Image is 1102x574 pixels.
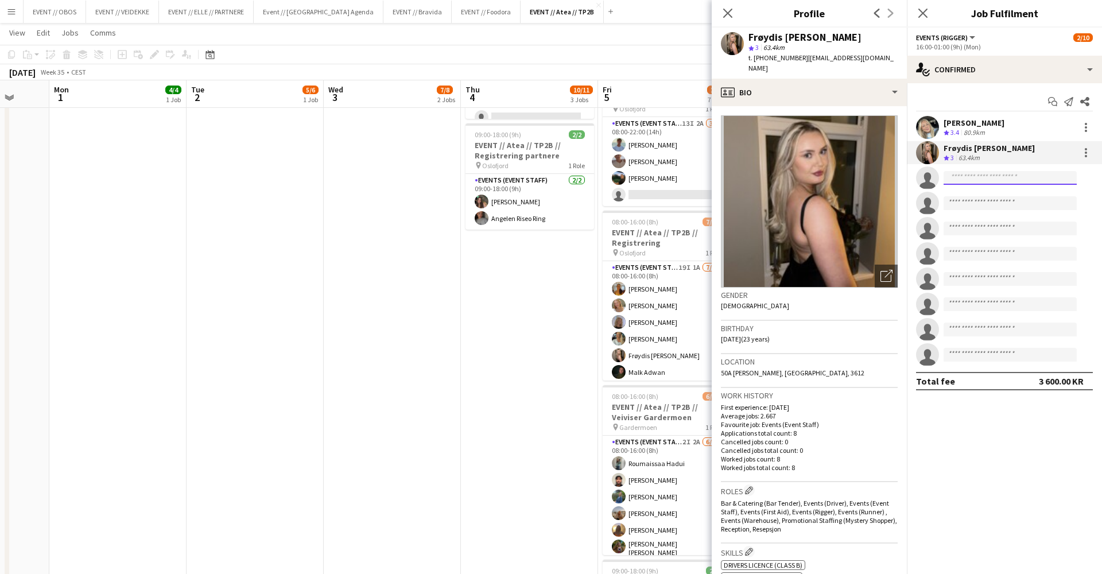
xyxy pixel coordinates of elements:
[619,104,646,113] span: Oslofjord
[601,91,612,104] span: 5
[944,118,1004,128] div: [PERSON_NAME]
[189,91,204,104] span: 2
[465,174,594,230] app-card-role: Events (Event Staff)2/209:00-18:00 (9h)[PERSON_NAME]Angelen Riseo Ring
[705,249,722,257] span: 1 Role
[1039,375,1084,387] div: 3 600.00 KR
[721,437,898,446] p: Cancelled jobs count: 0
[302,86,319,94] span: 5/6
[755,43,759,52] span: 3
[721,369,864,377] span: 50A [PERSON_NAME], [GEOGRAPHIC_DATA], 3612
[721,412,898,420] p: Average jobs: 2.667
[90,28,116,38] span: Comms
[159,1,254,23] button: EVENT // ELLE // PARTNERE
[748,53,894,72] span: | [EMAIL_ADDRESS][DOMAIN_NAME]
[703,392,722,401] span: 6/10
[721,499,897,533] span: Bar & Catering (Bar Tender), Events (Driver), Events (Event Staff), Events (First Aid), Events (R...
[521,1,604,23] button: EVENT // Atea // TP2B
[612,392,658,401] span: 08:00-16:00 (8h)
[54,84,69,95] span: Mon
[465,123,594,230] app-job-card: 09:00-18:00 (9h)2/2EVENT // Atea // TP2B // Registrering partnere Oslofjord1 RoleEvents (Event St...
[465,84,480,95] span: Thu
[38,68,67,76] span: Week 35
[9,28,25,38] span: View
[707,86,730,94] span: 24/43
[452,1,521,23] button: EVENT // Foodora
[721,429,898,437] p: Applications total count: 8
[916,42,1093,51] div: 16:00-01:00 (9h) (Mon)
[907,6,1102,21] h3: Job Fulfilment
[303,95,318,104] div: 1 Job
[71,68,86,76] div: CEST
[254,1,383,23] button: Event // [GEOGRAPHIC_DATA] Agenda
[619,423,657,432] span: Gardermoen
[603,117,731,206] app-card-role: Events (Event Staff)13I2A3/408:00-22:00 (14h)[PERSON_NAME][PERSON_NAME][PERSON_NAME]
[328,84,343,95] span: Wed
[465,140,594,161] h3: EVENT // Atea // TP2B // Registrering partnere
[721,323,898,333] h3: Birthday
[721,335,770,343] span: [DATE] (23 years)
[603,227,731,248] h3: EVENT // Atea // TP2B // Registrering
[1073,33,1093,42] span: 2/10
[721,546,898,558] h3: Skills
[571,95,592,104] div: 3 Jobs
[916,375,955,387] div: Total fee
[703,218,722,226] span: 7/20
[875,265,898,288] div: Open photos pop-in
[916,33,977,42] button: Events (Rigger)
[327,91,343,104] span: 3
[464,91,480,104] span: 4
[603,385,731,555] app-job-card: 08:00-16:00 (8h)6/10EVENT // Atea // TP2B // Veiviser Gardermoen Gardermoen1 RoleEvents (Event St...
[748,32,862,42] div: Frøydis [PERSON_NAME]
[61,28,79,38] span: Jobs
[619,249,646,257] span: Oslofjord
[721,290,898,300] h3: Gender
[612,218,658,226] span: 08:00-16:00 (8h)
[57,25,83,40] a: Jobs
[950,153,954,162] span: 3
[32,25,55,40] a: Edit
[383,1,452,23] button: EVENT // Bravida
[721,446,898,455] p: Cancelled jobs total count: 0
[724,561,802,569] span: Drivers Licence (Class B)
[708,95,730,104] div: 7 Jobs
[721,115,898,288] img: Crew avatar or photo
[956,153,982,163] div: 63.4km
[569,130,585,139] span: 2/2
[86,1,159,23] button: EVENT // VEIDEKKE
[24,1,86,23] button: EVENT // OBOS
[761,43,787,52] span: 63.4km
[944,143,1035,153] div: Frøydis [PERSON_NAME]
[721,463,898,472] p: Worked jobs total count: 8
[603,211,731,381] app-job-card: 08:00-16:00 (8h)7/20EVENT // Atea // TP2B // Registrering Oslofjord1 RoleEvents (Event Staff)19I1...
[475,130,521,139] span: 09:00-18:00 (9h)
[482,161,509,170] span: Oslofjord
[37,28,50,38] span: Edit
[52,91,69,104] span: 1
[916,33,968,42] span: Events (Rigger)
[9,67,36,78] div: [DATE]
[705,104,722,113] span: 1 Role
[950,128,959,137] span: 3.4
[721,420,898,429] p: Favourite job: Events (Event Staff)
[712,79,907,106] div: Bio
[570,86,593,94] span: 10/11
[721,390,898,401] h3: Work history
[721,301,789,310] span: [DEMOGRAPHIC_DATA]
[712,6,907,21] h3: Profile
[603,67,731,206] app-job-card: 08:00-22:00 (14h)3/4EVENT // Atea // TP2B // Partnere // Runner Oslofjord1 RoleEvents (Event Staf...
[5,25,30,40] a: View
[721,484,898,497] h3: Roles
[165,86,181,94] span: 4/4
[437,95,455,104] div: 2 Jobs
[721,403,898,412] p: First experience: [DATE]
[705,423,722,432] span: 1 Role
[191,84,204,95] span: Tue
[437,86,453,94] span: 7/8
[603,402,731,422] h3: EVENT // Atea // TP2B // Veiviser Gardermoen
[721,455,898,463] p: Worked jobs count: 8
[907,56,1102,83] div: Confirmed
